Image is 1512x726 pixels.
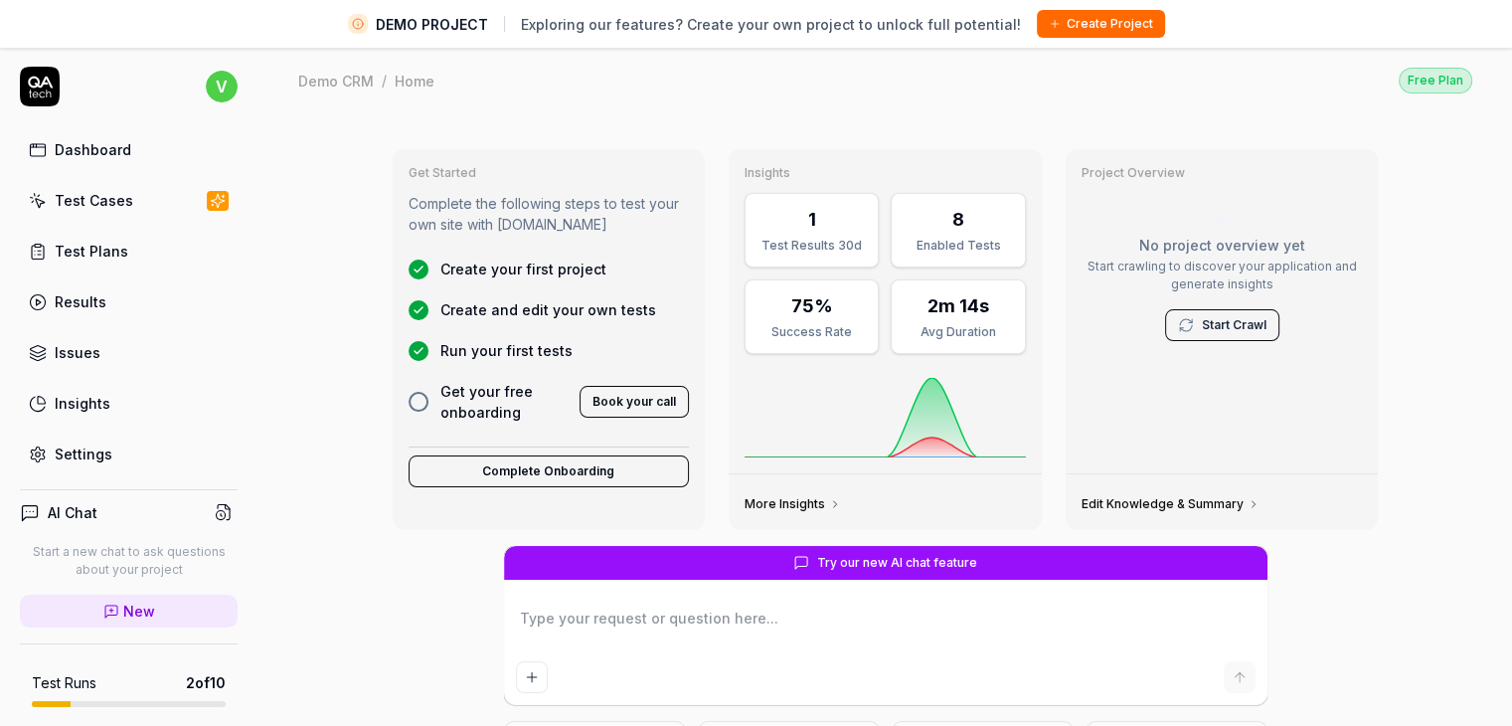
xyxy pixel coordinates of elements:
div: Insights [55,393,110,414]
div: Settings [55,444,112,464]
span: Try our new AI chat feature [817,554,977,572]
span: Exploring our features? Create your own project to unlock full potential! [521,14,1021,35]
div: Success Rate [757,323,866,341]
span: Get your free onboarding [440,381,569,423]
button: Add attachment [516,661,548,693]
span: Run your first tests [440,340,573,361]
div: Test Cases [55,190,133,211]
p: Start a new chat to ask questions about your project [20,543,238,579]
div: Demo CRM [298,71,374,91]
div: 8 [952,206,964,233]
div: Home [395,71,434,91]
span: v [206,71,238,102]
a: Test Cases [20,181,238,220]
h3: Project Overview [1082,165,1363,181]
h5: Test Runs [32,674,96,692]
a: Insights [20,384,238,423]
a: Book your call [580,390,689,410]
div: Enabled Tests [904,237,1012,255]
a: Edit Knowledge & Summary [1082,496,1260,512]
p: Complete the following steps to test your own site with [DOMAIN_NAME] [409,193,690,235]
button: Complete Onboarding [409,455,690,487]
div: Results [55,291,106,312]
button: v [206,67,238,106]
a: Issues [20,333,238,372]
div: 75% [791,292,833,319]
div: Dashboard [55,139,131,160]
p: No project overview yet [1082,235,1363,256]
div: 2m 14s [927,292,989,319]
button: Free Plan [1399,67,1472,93]
div: Free Plan [1399,68,1472,93]
div: 1 [808,206,816,233]
div: Issues [55,342,100,363]
button: Book your call [580,386,689,418]
a: Start Crawl [1202,316,1266,334]
a: More Insights [745,496,841,512]
h3: Insights [745,165,1026,181]
a: Test Plans [20,232,238,271]
div: Test Results 30d [757,237,866,255]
span: Create and edit your own tests [440,299,656,320]
a: Results [20,282,238,321]
a: Settings [20,435,238,473]
h3: Get Started [409,165,690,181]
div: Avg Duration [904,323,1012,341]
span: Create your first project [440,259,606,279]
a: Dashboard [20,130,238,169]
button: Create Project [1037,10,1165,38]
div: / [382,71,387,91]
a: New [20,595,238,628]
div: Test Plans [55,241,128,262]
span: New [123,601,155,622]
h4: AI Chat [48,502,97,523]
span: 2 of 10 [186,672,226,693]
span: DEMO PROJECT [376,14,488,35]
p: Start crawling to discover your application and generate insights [1082,258,1363,293]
